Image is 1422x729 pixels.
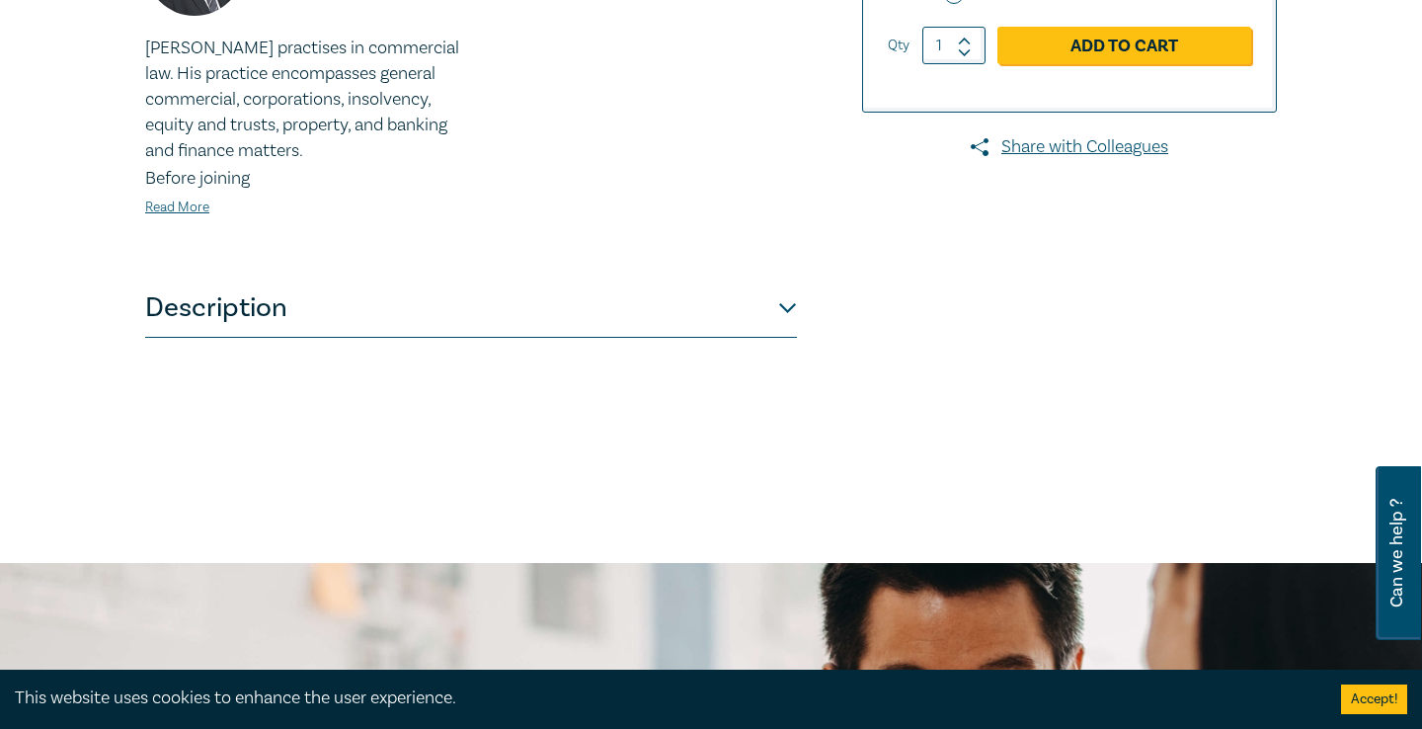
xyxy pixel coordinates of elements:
label: Qty [888,35,909,56]
button: Description [145,279,797,338]
button: Accept cookies [1341,685,1407,714]
a: Share with Colleagues [862,134,1277,160]
p: [PERSON_NAME] practises in commercial law. His practice encompasses general commercial, corporati... [145,36,459,164]
span: Can we help ? [1387,478,1406,628]
input: 1 [922,27,986,64]
a: Read More [145,199,209,216]
a: Add to Cart [997,27,1251,64]
div: This website uses cookies to enhance the user experience. [15,686,1311,711]
p: Before joining [145,166,459,192]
